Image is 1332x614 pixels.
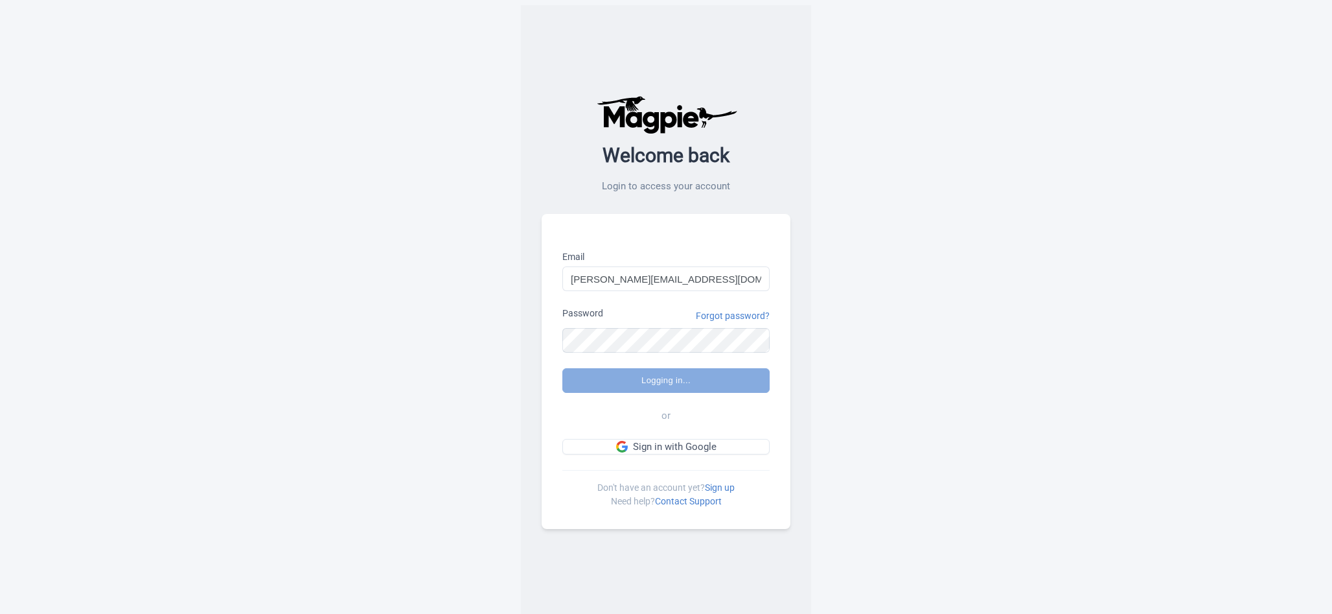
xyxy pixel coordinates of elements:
[562,266,770,291] input: you@example.com
[562,250,770,264] label: Email
[616,441,628,453] img: google.svg
[562,307,603,320] label: Password
[542,145,790,166] h2: Welcome back
[562,470,770,508] div: Don't have an account yet? Need help?
[562,439,770,455] a: Sign in with Google
[696,309,770,323] a: Forgot password?
[705,482,735,493] a: Sign up
[661,408,671,423] span: or
[542,179,790,194] p: Login to access your account
[562,368,770,393] input: Logging in...
[655,496,722,506] a: Contact Support
[593,95,739,134] img: logo-ab69f6fb50320c5b225c76a69d11143b.png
